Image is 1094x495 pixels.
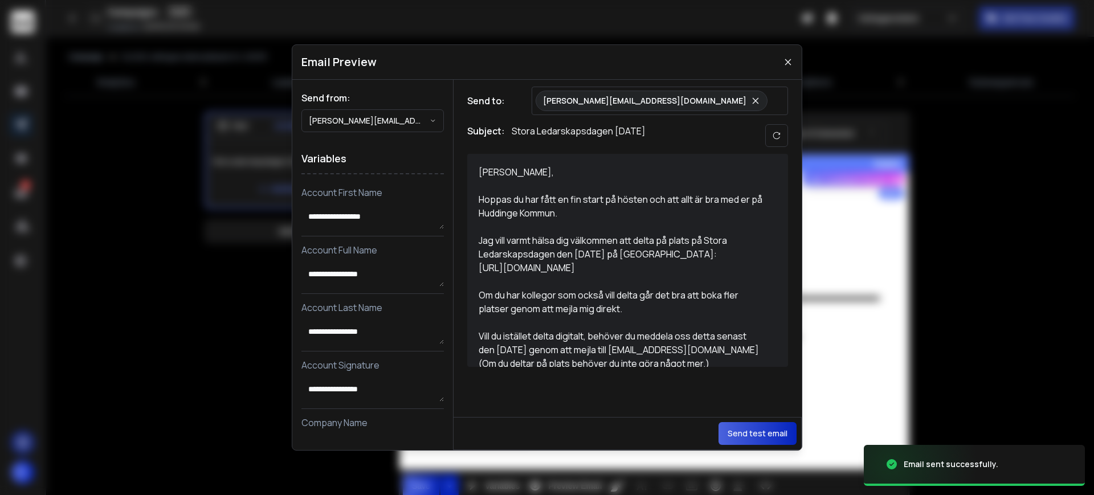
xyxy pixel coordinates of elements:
p: Stora Ledarskapsdagen [DATE] [512,124,646,147]
h1: Subject: [467,124,505,147]
button: Send test email [719,422,797,445]
h1: Email Preview [301,54,377,70]
h1: Send to: [467,94,513,108]
h1: Send from: [301,91,444,105]
p: Account Signature [301,358,444,372]
div: [PERSON_NAME], Hoppas du har fått en fin start på hösten och att allt är bra med er på Huddinge K... [479,165,764,356]
div: Email sent successfully. [904,459,998,470]
p: Account Last Name [301,301,444,314]
p: Account Full Name [301,243,444,257]
p: [PERSON_NAME][EMAIL_ADDRESS][DOMAIN_NAME] [543,95,746,107]
p: Company Name [301,416,444,429]
p: [PERSON_NAME][EMAIL_ADDRESS][DOMAIN_NAME] [309,115,430,126]
p: Account First Name [301,186,444,199]
h1: Variables [301,144,444,174]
